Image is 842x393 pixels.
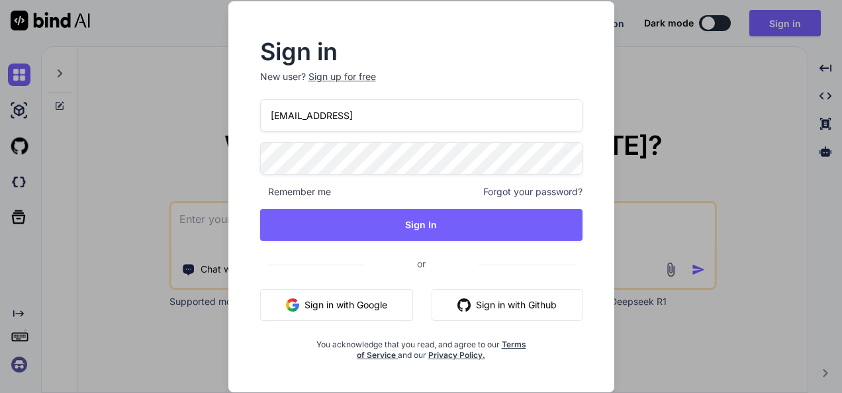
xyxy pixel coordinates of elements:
[260,185,331,198] span: Remember me
[314,331,529,361] div: You acknowledge that you read, and agree to our and our
[260,41,583,62] h2: Sign in
[260,289,413,321] button: Sign in with Google
[364,247,479,280] span: or
[260,209,583,241] button: Sign In
[457,298,471,312] img: github
[286,298,299,312] img: google
[357,339,526,360] a: Terms of Service
[483,185,583,198] span: Forgot your password?
[308,70,376,83] div: Sign up for free
[428,350,485,360] a: Privacy Policy.
[432,289,583,321] button: Sign in with Github
[260,99,583,132] input: Login or Email
[260,70,583,99] p: New user?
